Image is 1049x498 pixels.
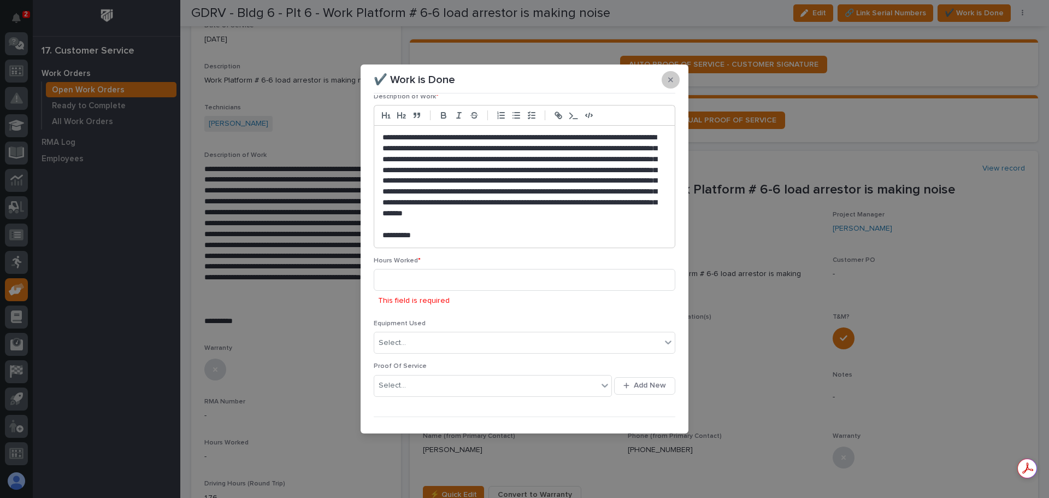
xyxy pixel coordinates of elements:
div: Select... [379,337,406,349]
span: Add New [634,380,666,390]
div: Select... [379,380,406,391]
span: Hours Worked [374,257,421,264]
p: This field is required [378,295,450,307]
p: ✔️ Work is Done [374,73,455,86]
span: Equipment Used [374,320,426,327]
button: Add New [614,377,675,395]
span: Description of Work [374,93,439,100]
span: Proof Of Service [374,363,427,370]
